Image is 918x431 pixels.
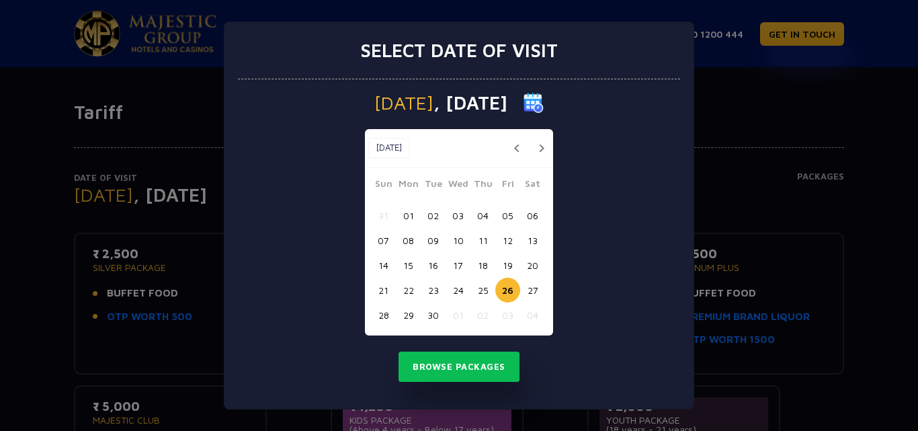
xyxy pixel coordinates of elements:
button: 03 [495,303,520,327]
button: 01 [446,303,470,327]
span: Sun [371,176,396,195]
button: 19 [495,253,520,278]
button: 12 [495,228,520,253]
button: 17 [446,253,470,278]
button: 29 [396,303,421,327]
button: 09 [421,228,446,253]
button: 02 [421,203,446,228]
button: Browse Packages [399,352,519,383]
button: 04 [520,303,545,327]
button: 03 [446,203,470,228]
h3: Select date of visit [360,39,558,62]
button: 05 [495,203,520,228]
button: [DATE] [368,138,409,158]
span: , [DATE] [433,93,507,112]
button: 01 [396,203,421,228]
button: 18 [470,253,495,278]
button: 13 [520,228,545,253]
button: 15 [396,253,421,278]
button: 06 [520,203,545,228]
button: 02 [470,303,495,327]
span: Mon [396,176,421,195]
button: 21 [371,278,396,303]
button: 07 [371,228,396,253]
button: 04 [470,203,495,228]
button: 22 [396,278,421,303]
button: 16 [421,253,446,278]
span: Tue [421,176,446,195]
button: 24 [446,278,470,303]
button: 23 [421,278,446,303]
button: 27 [520,278,545,303]
span: Thu [470,176,495,195]
button: 30 [421,303,446,327]
span: [DATE] [374,93,433,112]
button: 10 [446,228,470,253]
span: Fri [495,176,520,195]
button: 14 [371,253,396,278]
button: 20 [520,253,545,278]
span: Wed [446,176,470,195]
button: 26 [495,278,520,303]
button: 31 [371,203,396,228]
img: calender icon [524,93,544,113]
button: 08 [396,228,421,253]
button: 25 [470,278,495,303]
button: 28 [371,303,396,327]
button: 11 [470,228,495,253]
span: Sat [520,176,545,195]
